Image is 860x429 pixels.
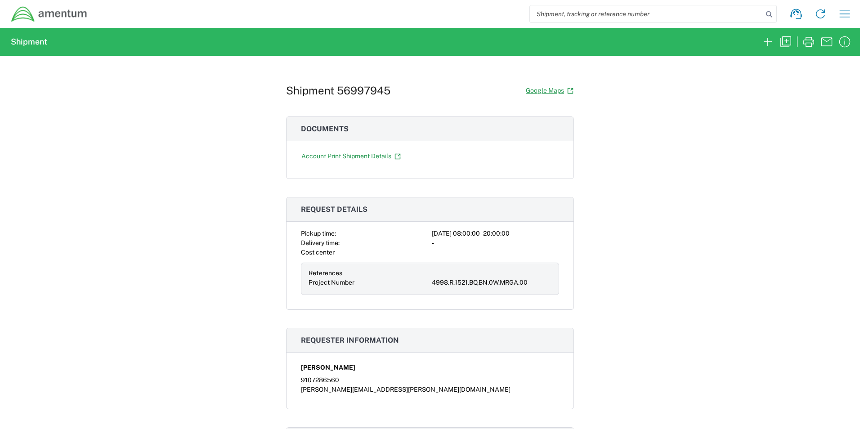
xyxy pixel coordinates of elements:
h2: Shipment [11,36,47,47]
span: Cost center [301,249,335,256]
span: Pickup time: [301,230,336,237]
span: Requester information [301,336,399,344]
h1: Shipment 56997945 [286,84,390,97]
div: 9107286560 [301,375,559,385]
div: [PERSON_NAME][EMAIL_ADDRESS][PERSON_NAME][DOMAIN_NAME] [301,385,559,394]
a: Account Print Shipment Details [301,148,401,164]
div: [DATE] 08:00:00 - 20:00:00 [432,229,559,238]
img: dyncorp [11,6,88,22]
span: References [309,269,342,277]
span: Delivery time: [301,239,340,246]
span: Documents [301,125,349,133]
input: Shipment, tracking or reference number [530,5,763,22]
span: [PERSON_NAME] [301,363,355,372]
div: - [432,238,559,248]
div: 4998.R.1521.BQ.BN.0W.MRGA.00 [432,278,551,287]
span: Request details [301,205,367,214]
a: Google Maps [525,83,574,98]
div: Project Number [309,278,428,287]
